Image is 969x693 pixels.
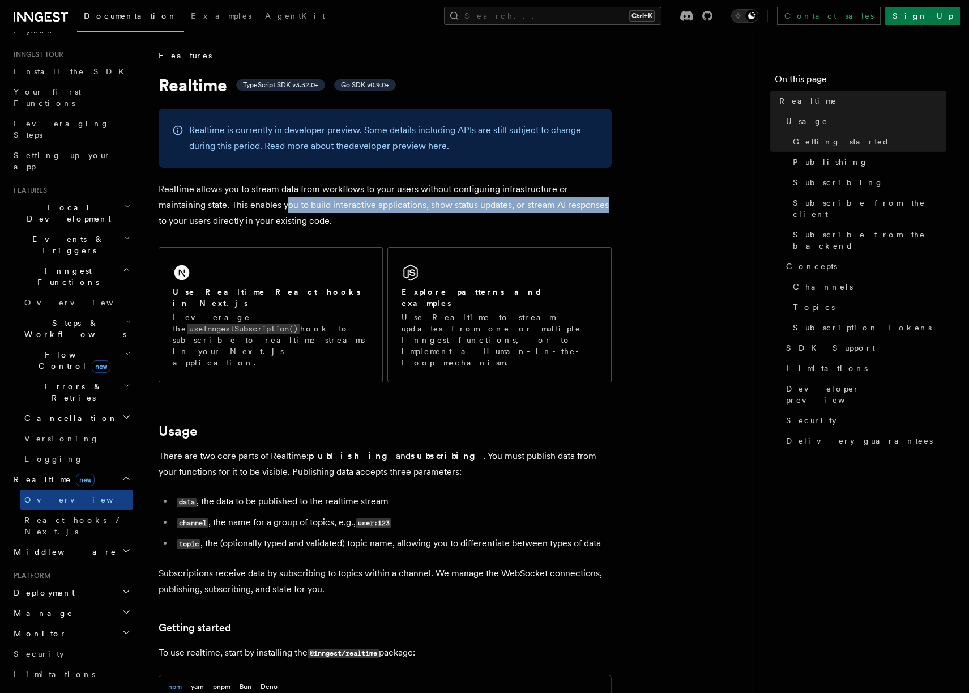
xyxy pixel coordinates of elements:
[187,324,300,334] code: useInngestSubscription()
[9,469,133,490] button: Realtimenew
[173,286,369,309] h2: Use Realtime React hooks in Next.js
[793,156,868,168] span: Publishing
[173,312,369,368] p: Leverage the hook to subscribe to realtime streams in your Next.js application.
[788,172,946,193] a: Subscribing
[191,11,251,20] span: Examples
[9,664,133,685] a: Limitations
[14,119,109,139] span: Leveraging Steps
[629,10,655,22] kbd: Ctrl+K
[402,312,597,368] p: Use Realtime to stream updates from one or multiple Inngest functions, or to implement a Human-in...
[76,474,95,486] span: new
[9,229,133,261] button: Events & Triggers
[9,233,123,256] span: Events & Triggers
[786,363,868,374] span: Limitations
[20,317,126,340] span: Steps & Workflows
[788,277,946,297] a: Channels
[793,301,835,313] span: Topics
[793,281,853,292] span: Channels
[92,360,110,373] span: new
[9,197,133,229] button: Local Development
[775,91,946,111] a: Realtime
[20,292,133,313] a: Overview
[14,649,64,658] span: Security
[20,381,123,403] span: Errors & Retries
[788,224,946,256] a: Subscribe from the backend
[731,9,758,23] button: Toggle dark mode
[885,7,960,25] a: Sign Up
[356,518,391,528] code: user:123
[159,448,612,480] p: There are two core parts of Realtime: and . You must publish data from your functions for it to b...
[77,3,184,32] a: Documentation
[24,495,141,504] span: Overview
[173,515,612,531] li: , the name for a group of topics, e.g.,
[9,623,133,644] button: Monitor
[782,431,946,451] a: Delivery guarantees
[20,376,133,408] button: Errors & Retries
[788,131,946,152] a: Getting started
[24,454,83,464] span: Logging
[9,292,133,469] div: Inngest Functions
[20,490,133,510] a: Overview
[20,349,125,372] span: Flow Control
[9,628,67,639] span: Monitor
[159,566,612,597] p: Subscriptions receive data by subscribing to topics within a channel. We manage the WebSocket con...
[24,516,125,536] span: React hooks / Next.js
[782,111,946,131] a: Usage
[9,50,63,59] span: Inngest tour
[349,141,447,151] a: developer preview here
[387,247,612,382] a: Explore patterns and examplesUse Realtime to stream updates from one or multiple Inngest function...
[9,61,133,82] a: Install the SDK
[14,67,131,76] span: Install the SDK
[775,73,946,91] h4: On this page
[782,379,946,410] a: Developer preview
[9,113,133,145] a: Leveraging Steps
[788,317,946,338] a: Subscription Tokens
[243,80,318,90] span: TypeScript SDK v3.32.0+
[159,645,612,661] p: To use realtime, start by installing the package:
[786,116,828,127] span: Usage
[20,408,133,428] button: Cancellation
[9,265,122,288] span: Inngest Functions
[84,11,177,20] span: Documentation
[173,535,612,552] li: , the (optionally typed and validated) topic name, allowing you to differentiate between types of...
[159,75,612,95] h1: Realtime
[782,256,946,277] a: Concepts
[258,3,332,31] a: AgentKit
[9,607,73,619] span: Manage
[9,542,133,562] button: Middleware
[9,603,133,623] button: Manage
[9,546,117,558] span: Middleware
[309,450,396,461] strong: publishing
[159,247,383,382] a: Use Realtime React hooks in Next.jsLeverage theuseInngestSubscription()hook to subscribe to realt...
[402,286,597,309] h2: Explore patterns and examples
[786,261,837,272] span: Concepts
[779,95,837,107] span: Realtime
[793,177,883,188] span: Subscribing
[9,261,133,292] button: Inngest Functions
[782,338,946,358] a: SDK Support
[24,298,141,307] span: Overview
[9,587,75,598] span: Deployment
[177,498,197,507] code: data
[189,122,598,154] p: Realtime is currently in developer preview. Some details including APIs are still subject to chan...
[788,297,946,317] a: Topics
[9,145,133,177] a: Setting up your app
[177,518,208,528] code: channel
[20,428,133,449] a: Versioning
[9,583,133,603] button: Deployment
[444,7,661,25] button: Search...Ctrl+K
[786,383,946,406] span: Developer preview
[777,7,881,25] a: Contact sales
[20,413,118,424] span: Cancellation
[782,358,946,379] a: Limitations
[788,193,946,224] a: Subscribe from the client
[177,539,200,549] code: topic
[173,494,612,510] li: , the data to be published to the realtime stream
[9,474,95,485] span: Realtime
[786,415,836,426] span: Security
[793,322,932,333] span: Subscription Tokens
[308,649,379,658] code: @inngest/realtime
[793,229,946,252] span: Subscribe from the backend
[24,434,99,443] span: Versioning
[9,490,133,542] div: Realtimenew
